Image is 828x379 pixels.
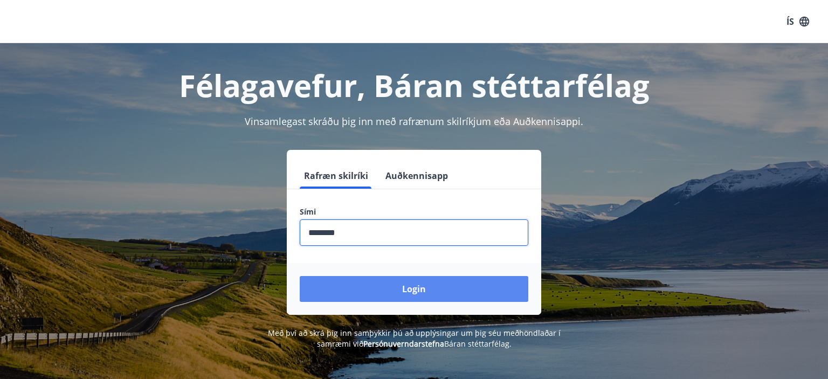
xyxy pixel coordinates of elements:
[39,65,789,106] h1: Félagavefur, Báran stéttarfélag
[781,12,815,31] button: ÍS
[268,328,561,349] span: Með því að skrá þig inn samþykkir þú að upplýsingar um þig séu meðhöndlaðar í samræmi við Báran s...
[300,206,528,217] label: Sími
[363,339,444,349] a: Persónuverndarstefna
[245,115,583,128] span: Vinsamlegast skráðu þig inn með rafrænum skilríkjum eða Auðkennisappi.
[381,163,452,189] button: Auðkennisapp
[300,163,372,189] button: Rafræn skilríki
[300,276,528,302] button: Login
